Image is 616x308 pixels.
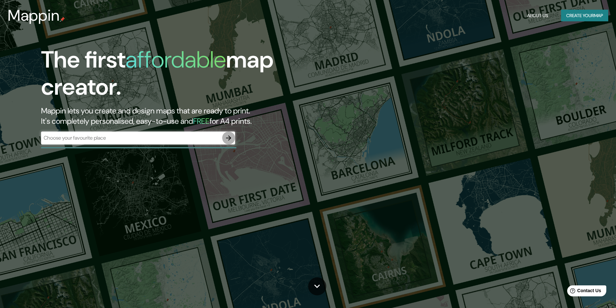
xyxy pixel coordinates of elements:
button: Create yourmap [561,10,608,22]
h1: The first map creator. [41,46,349,106]
h5: FREE [193,116,210,126]
img: mappin-pin [60,17,65,22]
button: About Us [524,10,551,22]
h1: affordable [125,45,226,75]
input: Choose your favourite place [41,134,222,142]
iframe: Help widget launcher [558,283,609,301]
h3: Mappin [8,6,60,25]
h2: Mappin lets you create and design maps that are ready to print. It's completely personalised, eas... [41,106,349,126]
